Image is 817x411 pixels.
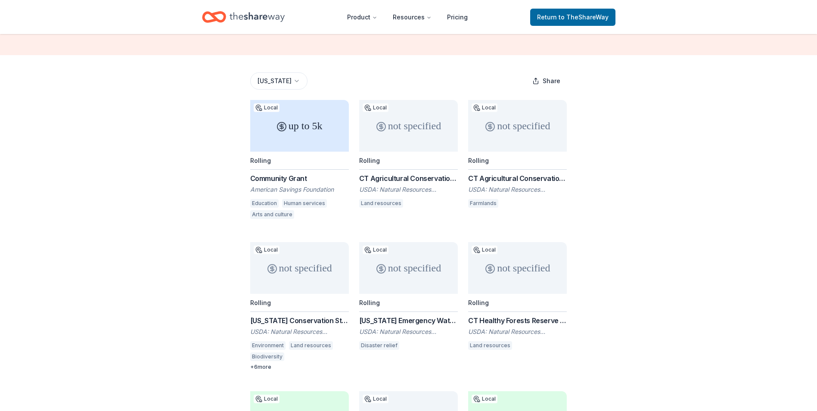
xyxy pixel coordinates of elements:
div: CT Agricultural Conservation Easement Program (ACEP): Agricultural Land Easements (ALE) [468,173,567,184]
a: Returnto TheShareWay [530,9,615,26]
div: not specified [359,100,458,152]
div: Rolling [468,157,489,164]
div: Local [254,395,280,403]
div: Land resources [468,341,512,350]
div: CT Healthy Forests Reserve Program [468,315,567,326]
div: USDA: Natural Resources Conservation Service (NRCS) [359,185,458,194]
div: not specified [468,100,567,152]
span: Return [537,12,609,22]
div: USDA: Natural Resources Conservation Service (NRCS) [468,327,567,336]
div: Disaster relief [359,341,399,350]
a: Pricing [440,9,475,26]
div: Environment [250,341,286,350]
div: Arts and culture [250,210,294,219]
div: Local [363,103,388,112]
a: not specifiedLocalRollingCT Agricultural Conservation Easement Program (ACEP): Wetland Reserve Ea... [359,100,458,210]
a: up to 5kLocalRollingCommunity GrantAmerican Savings FoundationEducationHuman servicesArts and cul... [250,100,349,221]
a: not specifiedLocalRollingCT Agricultural Conservation Easement Program (ACEP): Agricultural Land ... [468,100,567,210]
div: Local [254,103,280,112]
div: Rolling [250,299,271,306]
div: not specified [359,242,458,294]
div: Farmlands [468,199,498,208]
div: Local [363,246,388,254]
div: Community Grant [250,173,349,184]
a: not specifiedLocalRolling[US_STATE] Conservation Stewardship Program (CSP)USDA: Natural Resources... [250,242,349,371]
span: Share [543,76,560,86]
div: USDA: Natural Resources Conservation Service (NRCS) [250,327,349,336]
div: Land resources [359,199,403,208]
div: Biodiversity [250,352,284,361]
div: not specified [468,242,567,294]
button: Share [525,72,567,90]
div: Local [472,103,497,112]
button: Resources [386,9,438,26]
div: Local [472,395,497,403]
span: to TheShareWay [559,13,609,21]
div: not specified [250,242,349,294]
div: Rolling [250,157,271,164]
div: Human services [282,199,327,208]
div: [US_STATE] Conservation Stewardship Program (CSP) [250,315,349,326]
div: Local [363,395,388,403]
nav: Main [340,7,475,27]
div: Rolling [359,157,380,164]
a: not specifiedLocalRollingCT Healthy Forests Reserve ProgramUSDA: Natural Resources Conservation S... [468,242,567,352]
div: Local [472,246,497,254]
div: up to 5k [250,100,349,152]
div: Education [250,199,279,208]
div: Land resources [289,341,333,350]
div: CT Agricultural Conservation Easement Program (ACEP): Wetland Reserve Easements (WRE) [359,173,458,184]
div: Rolling [359,299,380,306]
div: American Savings Foundation [250,185,349,194]
div: [US_STATE] Emergency Watershed Protection (EWP) Program [359,315,458,326]
div: USDA: Natural Resources Conservation Service (NRCS) [468,185,567,194]
div: Rolling [468,299,489,306]
div: + 6 more [250,364,349,371]
div: Local [254,246,280,254]
a: not specifiedLocalRolling[US_STATE] Emergency Watershed Protection (EWP) ProgramUSDA: Natural Res... [359,242,458,352]
button: Product [340,9,384,26]
a: Home [202,7,285,27]
div: USDA: Natural Resources Conservation Service (NRCS) [359,327,458,336]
